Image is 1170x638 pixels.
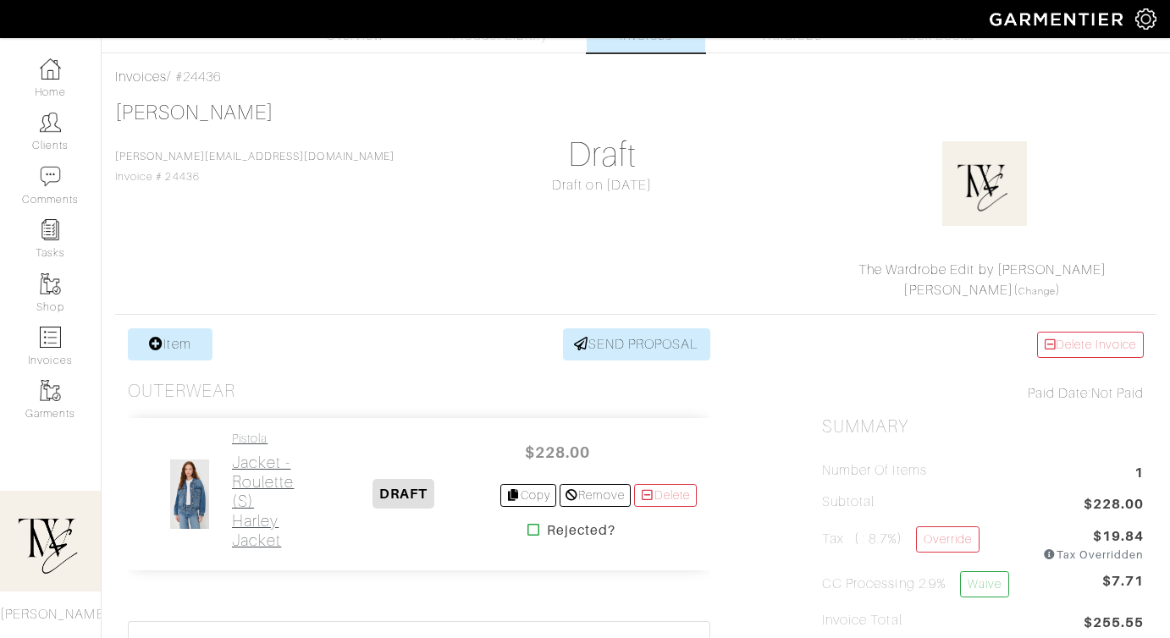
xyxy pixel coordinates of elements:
h3: Outerwear [128,381,235,402]
img: garments-icon-b7da505a4dc4fd61783c78ac3ca0ef83fa9d6f193b1c9dc38574b1d14d53ca28.png [40,380,61,401]
img: comment-icon-a0a6a9ef722e966f86d9cbdc48e553b5cf19dbc54f86b18d962a5391bc8f6eb6.png [40,166,61,187]
span: 1 [1134,463,1144,486]
span: Paid Date: [1028,386,1091,401]
a: Remove [560,484,630,507]
div: Draft on [DATE] [441,175,763,195]
span: $228.00 [507,434,609,470]
h5: Subtotal [822,494,875,510]
a: Item [128,328,212,360]
a: [PERSON_NAME] [903,283,1013,298]
a: Delete [634,484,697,507]
img: gear-icon-white-bd11855cb880d31180b6d7d6211b90ccbf57a29d726f0c71d8c61bd08dd39cc2.png [1135,8,1156,30]
img: RTkhxUYjQHbu1h6cZrbdoXoR [169,459,210,530]
span: $7.71 [1102,571,1144,604]
a: Change [1018,286,1056,296]
span: $228.00 [1084,494,1144,517]
img: o88SwH9y4G5nFsDJTsWZPGJH.png [942,141,1027,226]
span: Invoice # 24436 [115,151,395,183]
img: garmentier-logo-header-white-b43fb05a5012e4ada735d5af1a66efaba907eab6374d6393d1fbf88cb4ef424d.png [981,4,1135,34]
a: Delete Invoice [1037,332,1144,358]
img: dashboard-icon-dbcd8f5a0b271acd01030246c82b418ddd0df26cd7fceb0bd07c9910d44c42f6.png [40,58,61,80]
h2: Jacket - Roulette (S) Harley Jacket [232,453,308,550]
h4: Pistola [232,432,308,446]
div: ( ) [829,260,1136,300]
a: Pistola Jacket - Roulette (S)Harley Jacket [232,432,308,550]
div: Tax Overridden [1043,547,1144,563]
img: clients-icon-6bae9207a08558b7cb47a8932f037763ab4055f8c8b6bfacd5dc20c3e0201464.png [40,112,61,133]
a: Waive [960,571,1009,597]
a: SEND PROPOSAL [563,328,710,360]
span: DRAFT [373,479,434,509]
h5: CC Processing 2.9% [822,571,1009,597]
h1: Draft [441,135,763,175]
div: / #24436 [115,67,1156,87]
div: Not Paid [822,383,1144,404]
a: Copy [500,484,557,507]
img: orders-icon-0abe47150d42831381b5fb84f609e132dff9fe21cb692f30cb5eec754e2cba89.png [40,327,61,348]
img: garments-icon-b7da505a4dc4fd61783c78ac3ca0ef83fa9d6f193b1c9dc38574b1d14d53ca28.png [40,273,61,294]
span: $255.55 [1084,613,1144,635]
h2: Summary [822,416,1144,437]
a: [PERSON_NAME] [115,102,273,124]
a: Invoices [115,69,167,85]
a: The Wardrobe Edit by [PERSON_NAME] [858,262,1107,278]
span: $19.84 [1093,526,1144,547]
a: Override [916,526,980,553]
a: [PERSON_NAME][EMAIL_ADDRESS][DOMAIN_NAME] [115,151,395,162]
h5: Invoice Total [822,613,902,629]
h5: Number of Items [822,463,927,479]
h5: Tax ( : 8.7%) [822,526,980,556]
img: reminder-icon-8004d30b9f0a5d33ae49ab947aed9ed385cf756f9e5892f1edd6e32f2345188e.png [40,219,61,240]
strong: Rejected? [547,520,615,541]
